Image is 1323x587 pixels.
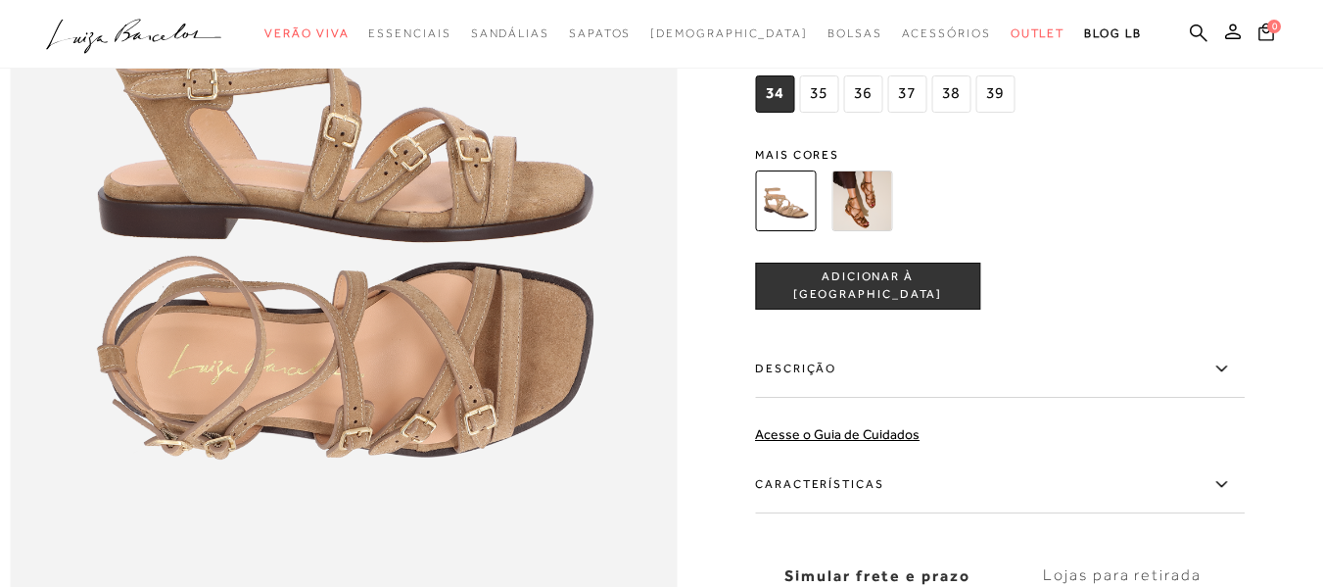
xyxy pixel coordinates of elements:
span: BLOG LB [1084,26,1141,40]
a: BLOG LB [1084,16,1141,52]
a: categoryNavScreenReaderText [902,16,991,52]
span: 0 [1267,20,1281,33]
span: 36 [843,75,882,113]
span: Acessórios [902,26,991,40]
img: SANDÁLIA RASTEIRA MULTITIRAS EM CAMURÇA BEGE FENDI COM FIVELAS [755,171,816,231]
a: categoryNavScreenReaderText [264,16,349,52]
label: Características [755,457,1245,514]
a: categoryNavScreenReaderText [471,16,549,52]
button: ADICIONAR À [GEOGRAPHIC_DATA] [755,263,980,310]
a: categoryNavScreenReaderText [1011,16,1065,52]
a: categoryNavScreenReaderText [827,16,882,52]
span: Outlet [1011,26,1065,40]
a: categoryNavScreenReaderText [368,16,450,52]
a: Acesse o Guia de Cuidados [755,426,920,442]
button: 0 [1252,22,1280,48]
span: Sandálias [471,26,549,40]
span: Verão Viva [264,26,349,40]
label: Descrição [755,341,1245,398]
a: categoryNavScreenReaderText [569,16,631,52]
span: Essenciais [368,26,450,40]
span: 39 [975,75,1015,113]
span: Sapatos [569,26,631,40]
span: ADICIONAR À [GEOGRAPHIC_DATA] [756,269,979,303]
span: 34 [755,75,794,113]
span: [DEMOGRAPHIC_DATA] [650,26,808,40]
span: Mais cores [755,149,1245,161]
span: 37 [887,75,926,113]
img: SANDÁLIA RASTEIRA MULTITIRAS EM COURO CARAMELO COM FIVELAS [831,171,892,231]
a: noSubCategoriesText [650,16,808,52]
span: Bolsas [827,26,882,40]
span: 38 [931,75,970,113]
span: 35 [799,75,838,113]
